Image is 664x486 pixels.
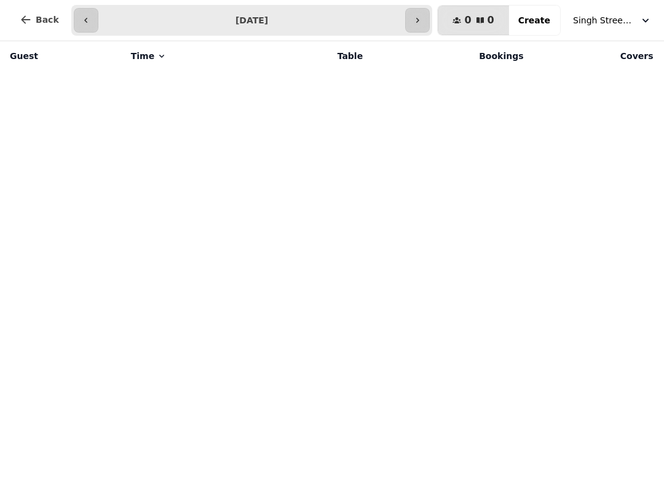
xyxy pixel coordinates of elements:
button: Back [10,5,69,34]
button: 00 [438,6,508,35]
th: Bookings [370,41,531,71]
span: 0 [488,15,494,25]
span: Back [36,15,59,24]
button: Time [131,50,167,62]
th: Covers [531,41,661,71]
span: Create [518,16,550,25]
span: 0 [464,15,471,25]
span: Singh Street Bruntsfield [573,14,634,26]
button: Create [508,6,560,35]
button: Singh Street Bruntsfield [566,9,659,31]
th: Table [261,41,370,71]
span: Time [131,50,154,62]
